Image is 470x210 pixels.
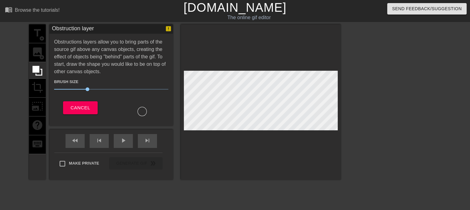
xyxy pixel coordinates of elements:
[184,1,286,14] a: [DOMAIN_NAME]
[63,101,97,114] button: Cancel
[392,5,462,13] span: Send Feedback/Suggestion
[69,160,99,166] span: Make Private
[144,137,151,144] span: skip_next
[120,137,127,144] span: play_arrow
[95,137,103,144] span: skip_previous
[15,7,60,13] div: Browse the tutorials!
[5,6,60,15] a: Browse the tutorials!
[70,104,90,112] span: Cancel
[387,3,467,15] button: Send Feedback/Suggestion
[52,24,94,34] div: Obstruction layer
[5,6,12,13] span: menu_book
[160,14,338,21] div: The online gif editor
[54,38,168,116] div: Obstructions layers allow you to bring parts of the source gif above any canvas objects, creating...
[71,137,79,144] span: fast_rewind
[54,79,78,85] label: Brush Size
